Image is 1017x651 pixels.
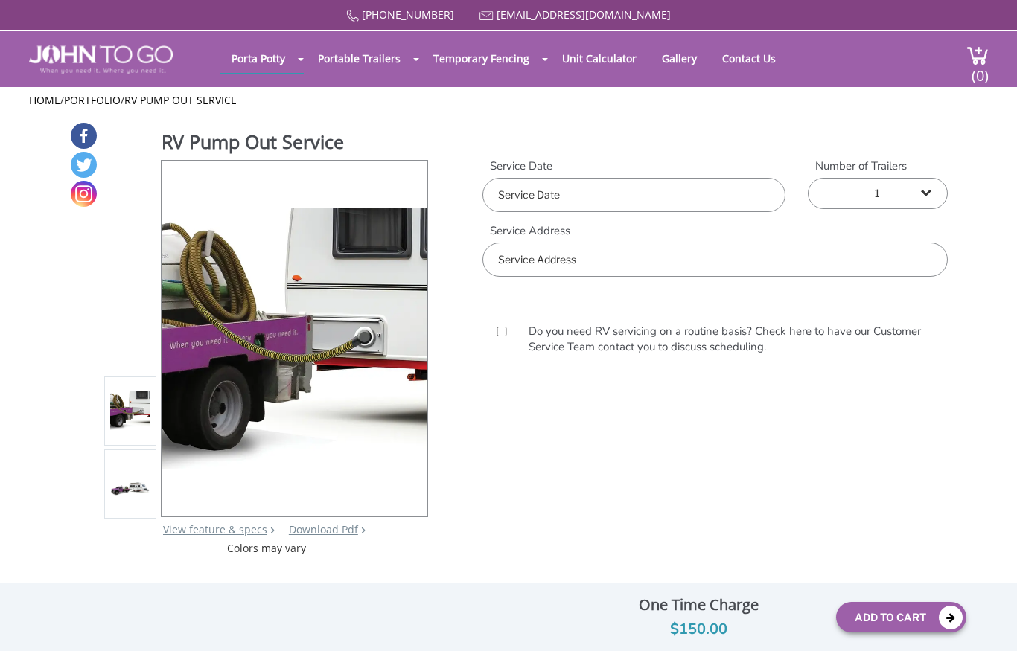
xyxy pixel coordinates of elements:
input: Service Date [482,178,785,212]
a: View feature & specs [163,522,267,536]
ul: / / [29,93,989,108]
h1: RV Pump Out Service [162,129,430,158]
img: cart a [966,45,989,65]
a: Contact Us [711,44,787,73]
a: Instagram [71,181,97,207]
label: Number of Trailers [808,158,948,174]
img: right arrow icon [270,527,275,533]
img: JOHN to go [29,45,173,74]
a: Temporary Fencing [422,44,541,73]
label: Do you need RV servicing on a routine basis? Check here to have our Customer Service Team contact... [521,324,937,356]
img: Product [110,391,150,431]
img: chevron.png [361,527,366,533]
a: [EMAIL_ADDRESS][DOMAIN_NAME] [497,7,671,22]
img: Mail [479,11,494,21]
a: Gallery [651,44,708,73]
label: Service Address [482,223,948,239]
a: Home [29,93,60,107]
a: Download Pdf [289,522,358,536]
button: Live Chat [957,591,1017,651]
div: One Time Charge [573,592,825,618]
a: Porta Potty [220,44,296,73]
a: Portable Trailers [307,44,412,73]
a: Unit Calculator [551,44,648,73]
div: $150.00 [573,618,825,641]
img: Product [162,208,428,470]
a: Portfolio [64,93,121,107]
button: Add To Cart [836,602,966,632]
a: Twitter [71,152,97,178]
label: Service Date [482,158,785,174]
img: Call [346,10,359,22]
div: Colors may vary [104,541,430,556]
span: (0) [971,54,989,86]
img: Product [110,481,150,496]
a: [PHONE_NUMBER] [362,7,454,22]
a: Facebook [71,123,97,149]
a: RV Pump Out Service [124,93,237,107]
input: Service Address [482,243,948,277]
